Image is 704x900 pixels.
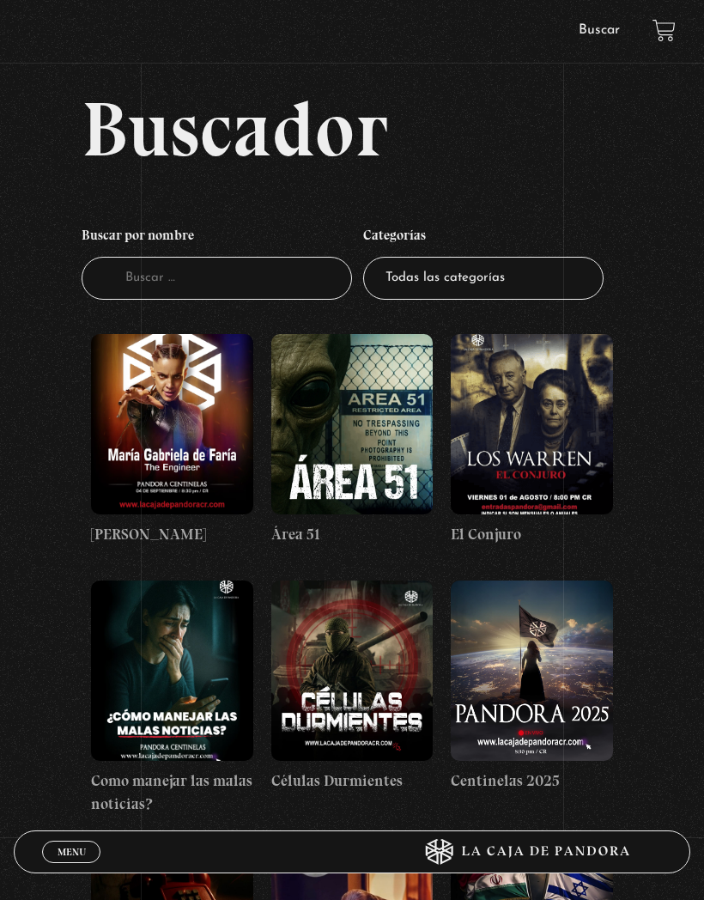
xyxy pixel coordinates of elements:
[91,523,253,546] h4: [PERSON_NAME]
[451,769,613,793] h4: Centinelas 2025
[451,523,613,546] h4: El Conjuro
[82,219,352,257] h4: Buscar por nombre
[271,769,434,793] h4: Células Durmientes
[579,23,620,37] a: Buscar
[91,769,253,816] h4: Como manejar las malas noticias?
[271,523,434,546] h4: Área 51
[652,19,676,42] a: View your shopping cart
[451,334,613,546] a: El Conjuro
[363,219,604,257] h4: Categorías
[82,90,690,167] h2: Buscador
[58,847,86,857] span: Menu
[271,334,434,546] a: Área 51
[91,334,253,546] a: [PERSON_NAME]
[451,581,613,793] a: Centinelas 2025
[91,581,253,816] a: Como manejar las malas noticias?
[52,860,92,873] span: Cerrar
[271,581,434,793] a: Células Durmientes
